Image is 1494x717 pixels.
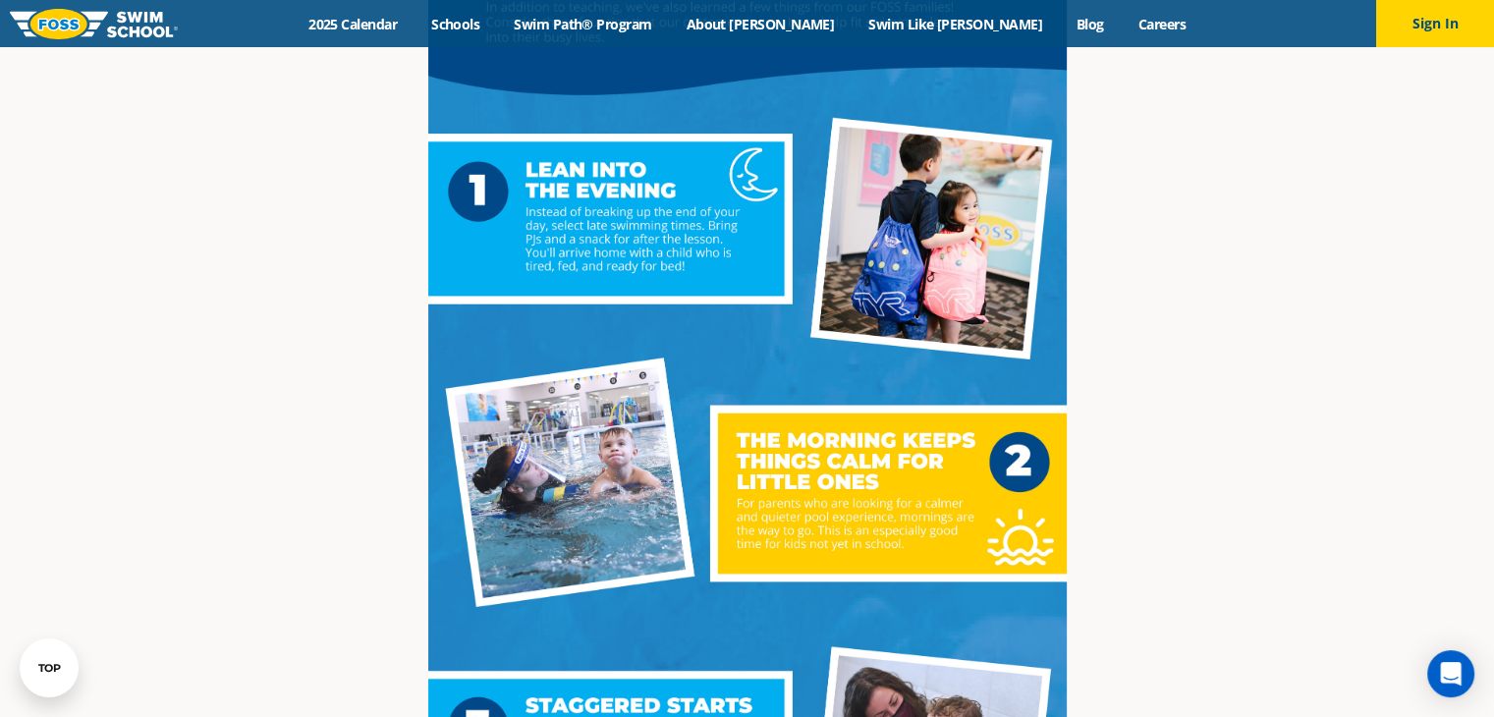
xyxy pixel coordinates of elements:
[10,9,178,39] img: FOSS Swim School Logo
[497,15,669,33] a: Swim Path® Program
[1059,15,1121,33] a: Blog
[415,15,497,33] a: Schools
[292,15,415,33] a: 2025 Calendar
[669,15,852,33] a: About [PERSON_NAME]
[1427,650,1474,697] div: Open Intercom Messenger
[1121,15,1202,33] a: Careers
[38,662,61,675] div: TOP
[852,15,1060,33] a: Swim Like [PERSON_NAME]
